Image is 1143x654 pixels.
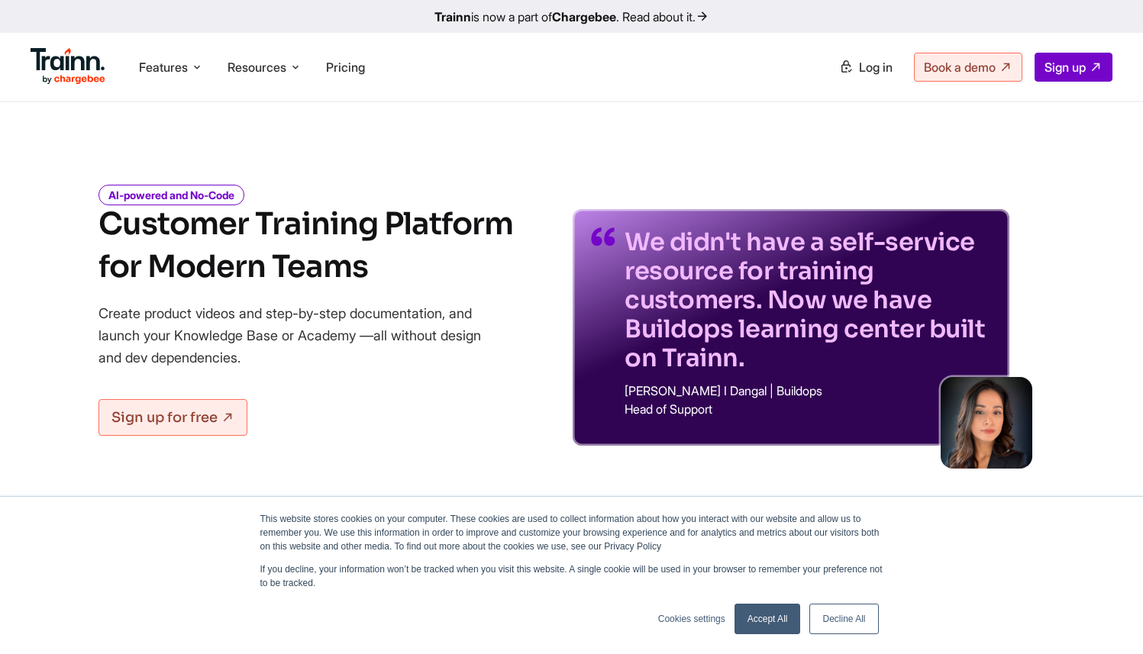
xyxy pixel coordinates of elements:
[809,604,878,634] a: Decline All
[859,60,893,75] span: Log in
[98,203,513,288] h1: Customer Training Platform for Modern Teams
[1045,60,1086,75] span: Sign up
[625,227,991,372] p: We didn't have a self-service resource for training customers. Now we have Buildops learning cent...
[260,562,883,590] p: If you decline, your information won’t be tracked when you visit this website. A single cookie wi...
[98,185,244,205] i: AI-powered and No-Code
[625,385,991,397] p: [PERSON_NAME] I Dangal | Buildops
[625,403,991,415] p: Head of Support
[658,612,725,626] a: Cookies settings
[326,60,365,75] a: Pricing
[139,59,188,76] span: Features
[260,512,883,553] p: This website stores cookies on your computer. These cookies are used to collect information about...
[941,377,1032,469] img: sabina-buildops.d2e8138.png
[830,53,902,81] a: Log in
[1035,53,1112,82] a: Sign up
[31,48,105,85] img: Trainn Logo
[924,60,996,75] span: Book a demo
[552,9,616,24] b: Chargebee
[228,59,286,76] span: Resources
[98,399,247,436] a: Sign up for free
[591,227,615,246] img: quotes-purple.41a7099.svg
[434,9,471,24] b: Trainn
[98,302,503,369] p: Create product videos and step-by-step documentation, and launch your Knowledge Base or Academy —...
[914,53,1022,82] a: Book a demo
[735,604,801,634] a: Accept All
